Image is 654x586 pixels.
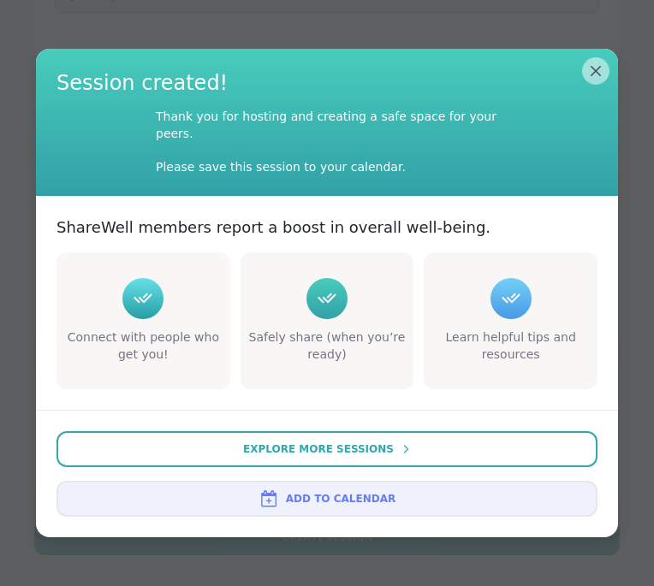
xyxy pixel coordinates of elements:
[56,216,490,238] p: ShareWell members report a boost in overall well-being.
[259,488,279,509] img: ShareWell Logomark
[56,69,598,98] span: Session created!
[156,109,498,175] div: Thank you for hosting and creating a safe space for your peers. Please save this session to your ...
[60,329,227,363] div: Connect with people who get you!
[427,329,594,363] div: Learn helpful tips and resources
[56,481,598,517] button: Add to Calendar
[244,329,411,363] div: Safely share (when you’re ready)
[243,441,394,457] span: Explore More Sessions
[286,491,395,506] span: Add to Calendar
[56,431,598,467] button: Explore More Sessions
